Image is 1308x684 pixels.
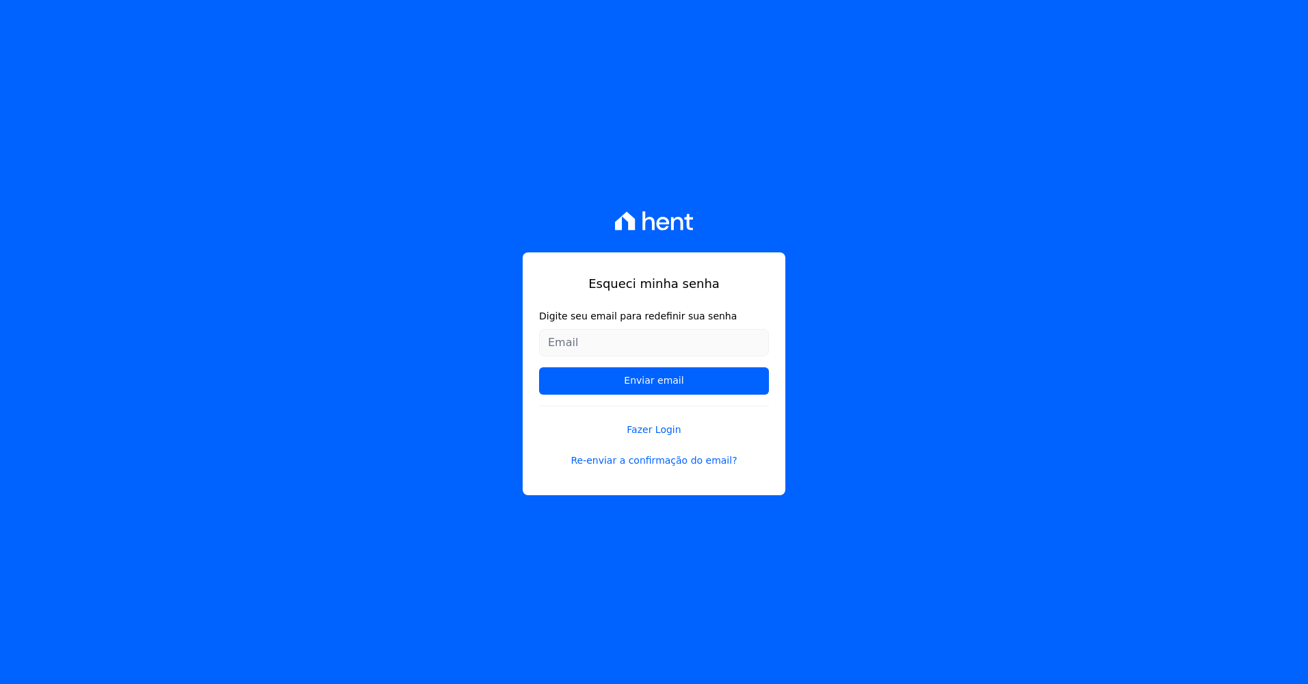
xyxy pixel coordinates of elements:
[539,367,769,395] input: Enviar email
[539,329,769,356] input: Email
[539,453,769,468] a: Re-enviar a confirmação do email?
[539,406,769,437] a: Fazer Login
[539,309,769,324] label: Digite seu email para redefinir sua senha
[539,274,769,293] h1: Esqueci minha senha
